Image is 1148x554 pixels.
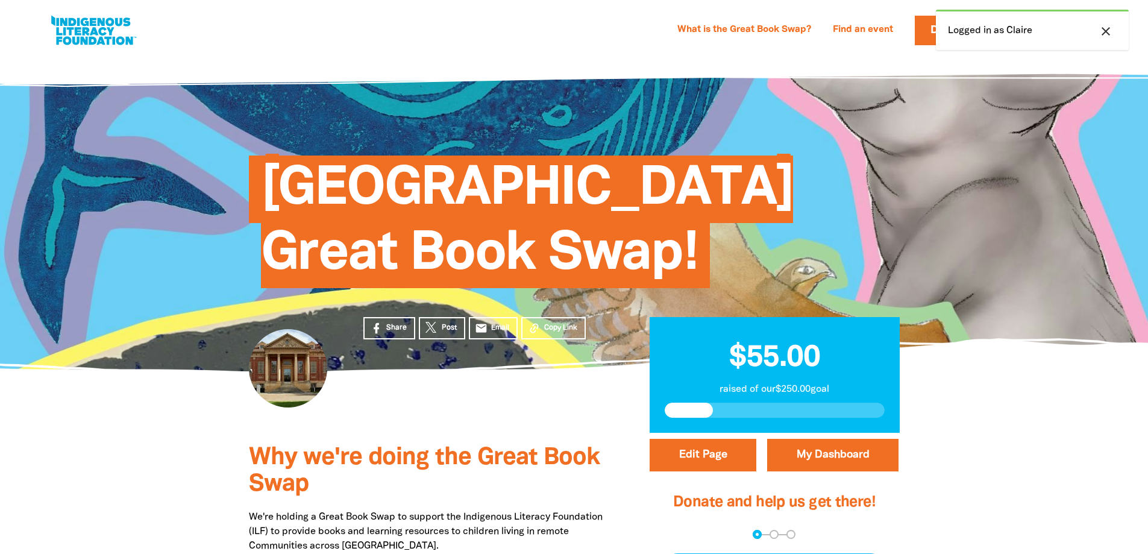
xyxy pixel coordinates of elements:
[753,530,762,539] button: Navigate to step 1 of 3 to enter your donation amount
[261,165,794,288] span: [GEOGRAPHIC_DATA] Great Book Swap!
[665,382,885,397] p: raised of our $250.00 goal
[1099,24,1113,39] i: close
[826,20,900,40] a: Find an event
[386,323,407,333] span: Share
[521,317,586,339] button: Copy Link
[1095,24,1117,39] button: close
[936,10,1129,50] div: Logged in as Claire
[363,317,415,339] a: Share
[442,323,457,333] span: Post
[475,322,488,335] i: email
[670,20,818,40] a: What is the Great Book Swap?
[469,317,518,339] a: emailEmail
[419,317,465,339] a: Post
[491,323,509,333] span: Email
[729,344,820,372] span: $55.00
[915,16,991,45] a: Donate
[544,323,577,333] span: Copy Link
[770,530,779,539] button: Navigate to step 2 of 3 to enter your details
[249,447,600,496] span: Why we're doing the Great Book Swap
[767,439,899,471] a: My Dashboard
[650,439,756,471] button: Edit Page
[786,530,795,539] button: Navigate to step 3 of 3 to enter your payment details
[673,496,876,509] span: Donate and help us get there!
